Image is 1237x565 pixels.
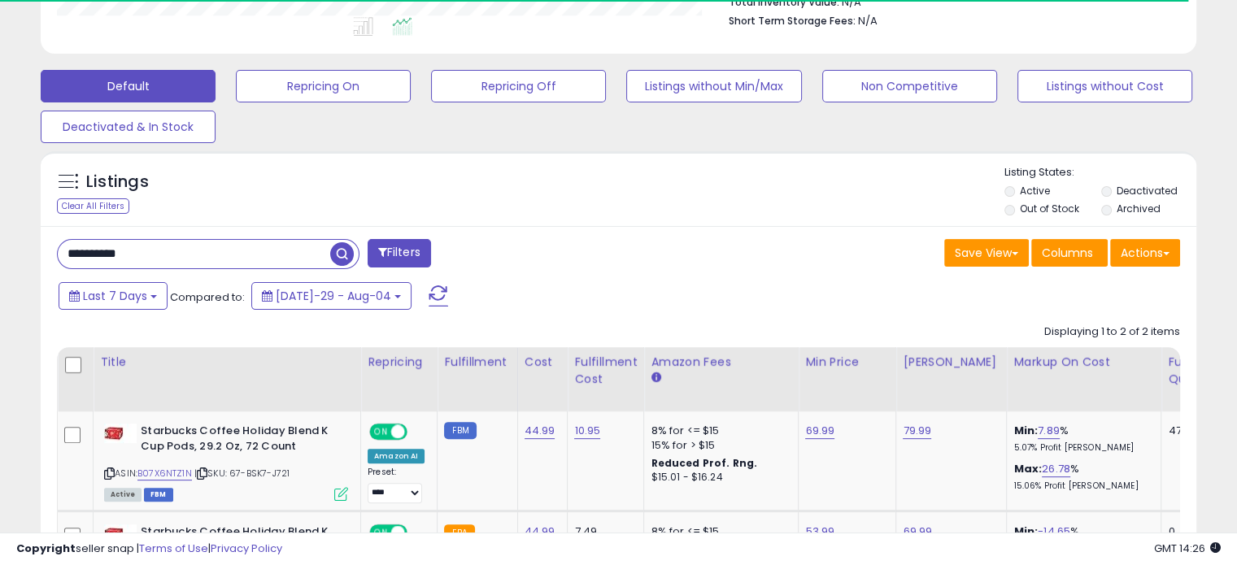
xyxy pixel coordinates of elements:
[431,70,606,102] button: Repricing Off
[139,541,208,556] a: Terms of Use
[903,354,1000,371] div: [PERSON_NAME]
[525,423,555,439] a: 44.99
[1004,165,1196,180] p: Listing States:
[86,171,149,193] h5: Listings
[574,354,637,388] div: Fulfillment Cost
[651,524,786,539] div: 8% for <= $15
[1013,524,1038,539] b: Min:
[368,354,430,371] div: Repricing
[903,423,931,439] a: 79.99
[1020,184,1050,198] label: Active
[1168,524,1218,539] div: 0
[1116,184,1177,198] label: Deactivated
[574,423,600,439] a: 10.95
[41,111,216,143] button: Deactivated & In Stock
[651,371,660,385] small: Amazon Fees.
[368,239,431,267] button: Filters
[16,541,76,556] strong: Copyright
[444,422,476,439] small: FBM
[59,282,168,310] button: Last 7 Days
[1013,424,1148,454] div: %
[1013,480,1148,492] p: 15.06% Profit [PERSON_NAME]
[1038,423,1060,439] a: 7.89
[371,425,391,439] span: ON
[805,354,889,371] div: Min Price
[525,354,561,371] div: Cost
[805,524,834,540] a: 53.99
[1116,202,1160,215] label: Archived
[170,289,245,305] span: Compared to:
[1042,245,1093,261] span: Columns
[1031,239,1108,267] button: Columns
[1013,442,1148,454] p: 5.07% Profit [PERSON_NAME]
[41,70,216,102] button: Default
[525,524,555,540] a: 44.99
[1110,239,1180,267] button: Actions
[1168,424,1218,438] div: 47
[1020,202,1079,215] label: Out of Stock
[371,525,391,539] span: ON
[141,524,338,558] b: Starbucks Coffee Holiday Blend K Cup Pods, 29.2 Oz, 72 Count
[104,488,142,502] span: All listings currently available for purchase on Amazon
[251,282,412,310] button: [DATE]-29 - Aug-04
[83,288,147,304] span: Last 7 Days
[626,70,801,102] button: Listings without Min/Max
[276,288,391,304] span: [DATE]-29 - Aug-04
[1017,70,1192,102] button: Listings without Cost
[903,524,932,540] a: 69.99
[104,524,137,544] img: 41MG2BP9dYL._SL40_.jpg
[822,70,997,102] button: Non Competitive
[651,471,786,485] div: $15.01 - $16.24
[1013,423,1038,438] b: Min:
[57,198,129,214] div: Clear All Filters
[444,524,474,542] small: FBA
[137,467,192,480] a: B07X6NTZ1N
[368,449,425,463] div: Amazon AI
[651,456,757,470] b: Reduced Prof. Rng.
[944,239,1029,267] button: Save View
[144,488,173,502] span: FBM
[1044,324,1180,340] div: Displaying 1 to 2 of 2 items
[1013,524,1148,554] div: %
[405,425,431,439] span: OFF
[1042,461,1070,477] a: 26.78
[444,354,510,371] div: Fulfillment
[651,424,786,438] div: 8% for <= $15
[100,354,354,371] div: Title
[805,423,834,439] a: 69.99
[104,424,348,499] div: ASIN:
[651,438,786,453] div: 15% for > $15
[1013,354,1154,371] div: Markup on Cost
[1013,462,1148,492] div: %
[1013,461,1042,476] b: Max:
[368,467,425,503] div: Preset:
[1007,347,1161,411] th: The percentage added to the cost of goods (COGS) that forms the calculator for Min & Max prices.
[574,524,631,539] div: 7.49
[651,354,791,371] div: Amazon Fees
[1154,541,1221,556] span: 2025-08-12 14:26 GMT
[1038,524,1070,540] a: -14.65
[211,541,282,556] a: Privacy Policy
[16,541,282,557] div: seller snap | |
[1168,354,1224,388] div: Fulfillable Quantity
[141,424,338,458] b: Starbucks Coffee Holiday Blend K Cup Pods, 29.2 Oz, 72 Count
[104,424,137,443] img: 41MG2BP9dYL._SL40_.jpg
[236,70,411,102] button: Repricing On
[194,467,290,480] span: | SKU: 67-BSK7-J721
